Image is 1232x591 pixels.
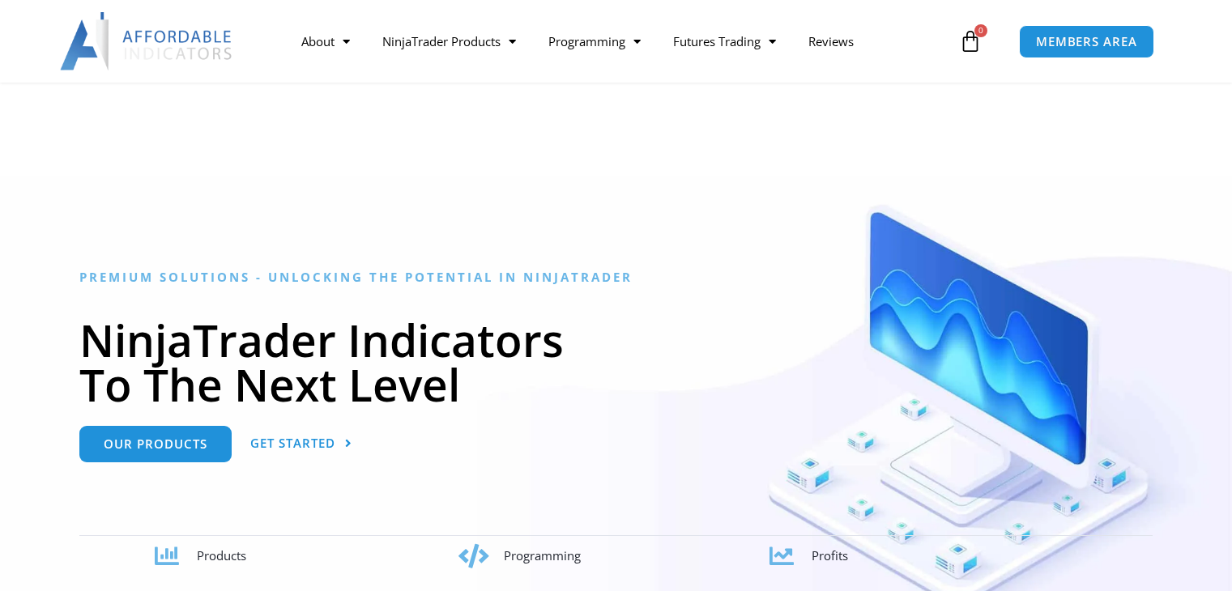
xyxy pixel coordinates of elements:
[812,547,848,563] span: Profits
[197,547,246,563] span: Products
[1019,25,1154,58] a: MEMBERS AREA
[1036,36,1137,48] span: MEMBERS AREA
[79,426,232,462] a: Our Products
[285,23,366,60] a: About
[250,437,335,449] span: Get Started
[250,426,352,462] a: Get Started
[104,438,207,450] span: Our Products
[792,23,870,60] a: Reviews
[79,317,1153,406] h1: NinjaTrader Indicators To The Next Level
[60,12,234,70] img: LogoAI | Affordable Indicators – NinjaTrader
[657,23,792,60] a: Futures Trading
[504,547,581,563] span: Programming
[974,24,987,37] span: 0
[79,270,1153,285] h6: Premium Solutions - Unlocking the Potential in NinjaTrader
[285,23,955,60] nav: Menu
[935,18,1006,65] a: 0
[532,23,657,60] a: Programming
[366,23,532,60] a: NinjaTrader Products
